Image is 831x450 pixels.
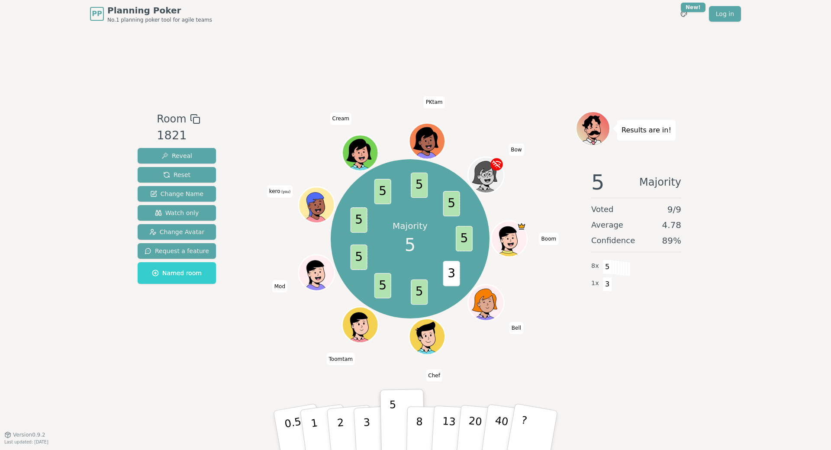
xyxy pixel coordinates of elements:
[351,245,367,270] span: 5
[426,370,442,382] span: Click to change your name
[157,127,200,145] div: 1821
[622,124,671,136] p: Results are in!
[411,173,428,198] span: 5
[602,260,612,274] span: 5
[138,205,216,221] button: Watch only
[280,190,291,194] span: (you)
[138,224,216,240] button: Change Avatar
[4,440,48,444] span: Last updated: [DATE]
[709,6,741,22] a: Log in
[393,220,428,232] p: Majority
[405,232,415,258] span: 5
[443,261,460,286] span: 3
[443,191,460,217] span: 5
[539,233,559,245] span: Click to change your name
[327,353,355,365] span: Click to change your name
[509,144,524,156] span: Click to change your name
[150,190,203,198] span: Change Name
[138,186,216,202] button: Change Name
[92,9,102,19] span: PP
[662,219,681,231] span: 4.78
[351,208,367,233] span: 5
[272,280,287,292] span: Click to change your name
[374,179,391,205] span: 5
[390,399,397,445] p: 5
[591,279,599,288] span: 1 x
[4,431,45,438] button: Version0.9.2
[107,16,212,23] span: No.1 planning poker tool for agile teams
[411,280,428,305] span: 5
[662,235,681,247] span: 89 %
[681,3,705,12] div: New!
[591,261,599,271] span: 8 x
[639,172,681,193] span: Majority
[152,269,202,277] span: Named room
[149,228,205,236] span: Change Avatar
[155,209,199,217] span: Watch only
[138,148,216,164] button: Reveal
[138,262,216,284] button: Named room
[517,222,526,231] span: Boom is the host
[602,277,612,292] span: 3
[138,243,216,259] button: Request a feature
[591,219,623,231] span: Average
[591,172,605,193] span: 5
[157,111,186,127] span: Room
[374,273,391,299] span: 5
[90,4,212,23] a: PPPlanning PokerNo.1 planning poker tool for agile teams
[267,185,293,197] span: Click to change your name
[424,96,445,108] span: Click to change your name
[667,203,681,215] span: 9 / 9
[591,235,635,247] span: Confidence
[676,6,692,22] button: New!
[145,247,209,255] span: Request a feature
[330,112,351,125] span: Click to change your name
[591,203,614,215] span: Voted
[509,322,523,334] span: Click to change your name
[138,167,216,183] button: Reset
[161,151,192,160] span: Reveal
[300,188,334,222] button: Click to change your avatar
[456,226,473,252] span: 5
[13,431,45,438] span: Version 0.9.2
[163,170,190,179] span: Reset
[107,4,212,16] span: Planning Poker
